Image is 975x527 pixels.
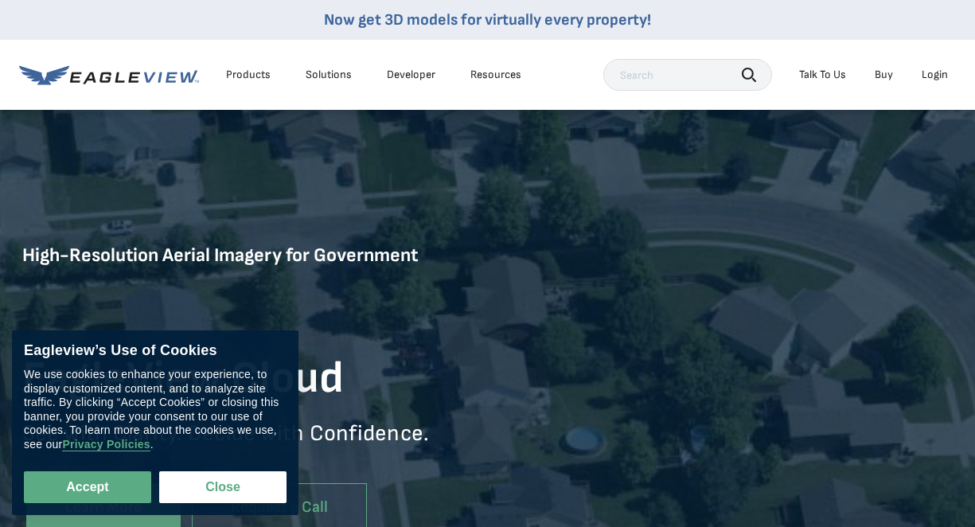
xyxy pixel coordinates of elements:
h5: High-Resolution Aerial Imagery for Government [22,243,488,339]
iframe: Eagleview Cloud Overview [488,261,954,525]
a: Privacy Policies [62,438,150,451]
div: Login [922,68,948,82]
a: Buy [875,68,893,82]
button: Close [159,471,287,503]
div: Resources [470,68,521,82]
div: We use cookies to enhance your experience, to display customized content, and to analyze site tra... [24,368,287,451]
a: Developer [387,68,435,82]
div: Talk To Us [799,68,846,82]
div: Products [226,68,271,82]
div: Eagleview’s Use of Cookies [24,342,287,360]
div: Solutions [306,68,352,82]
a: Now get 3D models for virtually every property! [324,10,651,29]
input: Search [603,59,772,91]
button: Accept [24,471,151,503]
